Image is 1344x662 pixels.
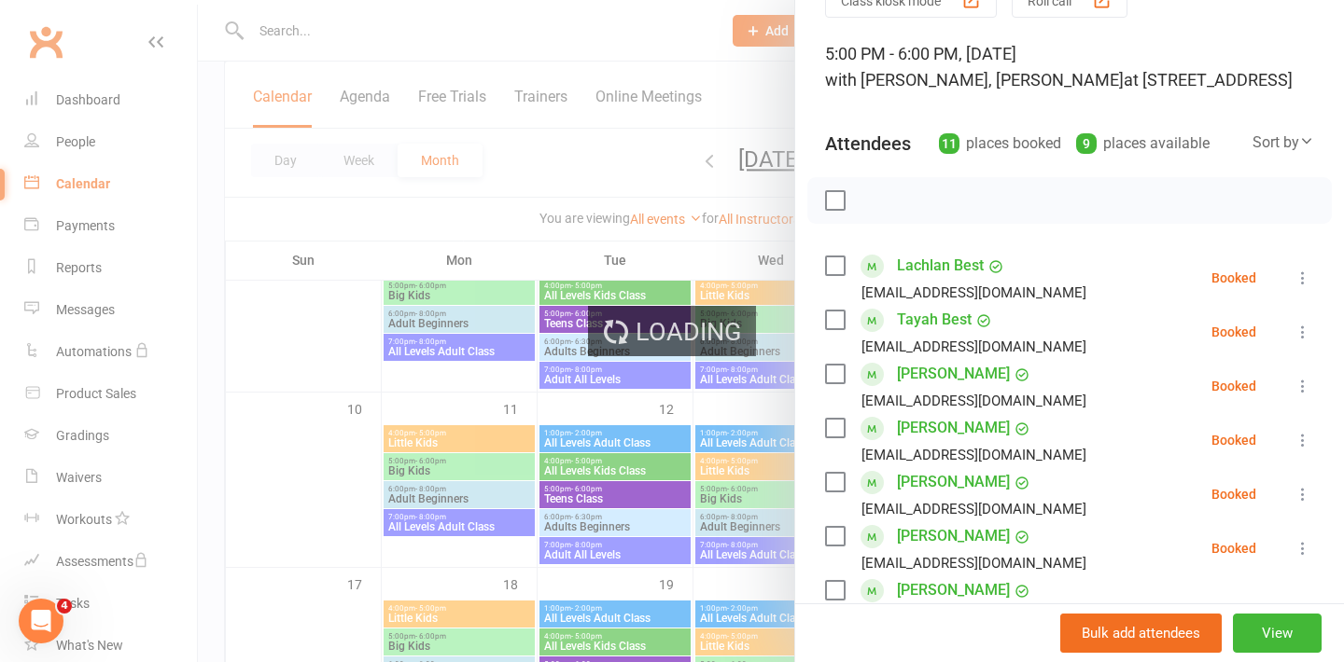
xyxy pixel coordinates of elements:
[825,70,1124,90] span: with [PERSON_NAME], [PERSON_NAME]
[1076,131,1210,157] div: places available
[1211,325,1256,338] div: Booked
[1211,271,1256,284] div: Booked
[861,443,1086,467] div: [EMAIL_ADDRESS][DOMAIN_NAME]
[897,575,1010,605] a: [PERSON_NAME]
[825,131,911,157] div: Attendees
[939,131,1061,157] div: places booked
[897,467,1010,497] a: [PERSON_NAME]
[1211,488,1256,501] div: Booked
[1233,614,1322,653] button: View
[1211,542,1256,555] div: Booked
[1076,133,1097,154] div: 9
[861,389,1086,413] div: [EMAIL_ADDRESS][DOMAIN_NAME]
[897,305,972,335] a: Tayah Best
[861,551,1086,575] div: [EMAIL_ADDRESS][DOMAIN_NAME]
[861,335,1086,359] div: [EMAIL_ADDRESS][DOMAIN_NAME]
[897,359,1010,389] a: [PERSON_NAME]
[897,251,984,281] a: Lachlan Best
[1211,434,1256,447] div: Booked
[1211,379,1256,393] div: Booked
[1124,70,1293,90] span: at [STREET_ADDRESS]
[57,599,72,614] span: 4
[1060,614,1222,653] button: Bulk add attendees
[1253,131,1314,155] div: Sort by
[19,599,63,643] iframe: Intercom live chat
[897,521,1010,551] a: [PERSON_NAME]
[897,413,1010,443] a: [PERSON_NAME]
[861,497,1086,521] div: [EMAIL_ADDRESS][DOMAIN_NAME]
[825,41,1314,93] div: 5:00 PM - 6:00 PM, [DATE]
[861,281,1086,305] div: [EMAIL_ADDRESS][DOMAIN_NAME]
[939,133,959,154] div: 11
